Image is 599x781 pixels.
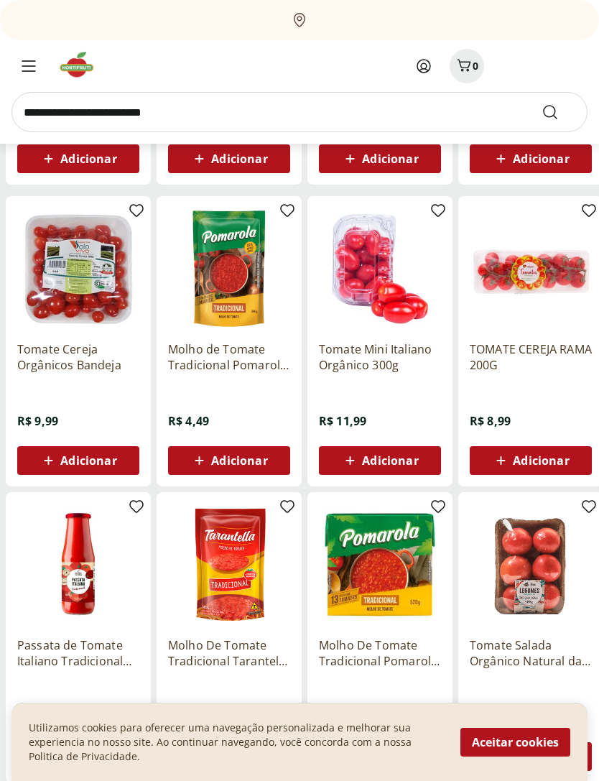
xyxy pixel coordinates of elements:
button: Adicionar [168,144,290,173]
span: Adicionar [513,455,569,466]
a: Tomate Cereja Orgânicos Bandeja [17,341,139,373]
span: Adicionar [60,455,116,466]
a: Tomate Salada Orgânico Natural da Terra 500g [470,637,592,669]
span: 0 [473,59,478,73]
span: R$ 9,99 [17,413,58,429]
img: Molho De Tomate Tradicional Tarantella 300g [168,504,290,626]
span: Adicionar [362,153,418,165]
span: Adicionar [60,153,116,165]
span: R$ 8,99 [470,413,511,429]
a: Tomate Mini Italiano Orgânico 300g [319,341,441,373]
span: R$ 11,99 [319,413,366,429]
a: Passata de Tomate Italiano Tradicional Natural da Terra 680g [17,637,139,669]
img: Tomate Salada Orgânico Natural da Terra 500g [470,504,592,626]
span: Adicionar [362,455,418,466]
button: Adicionar [168,446,290,475]
img: Tomate Cereja Orgânicos Bandeja [17,208,139,330]
a: TOMATE CEREJA RAMA 200G [470,341,592,373]
img: Molho De Tomate Tradicional Pomarola Caixa 520G [319,504,441,626]
p: Utilizamos cookies para oferecer uma navegação personalizada e melhorar sua experiencia no nosso ... [29,721,443,764]
button: Adicionar [470,144,592,173]
button: Carrinho [450,49,484,83]
a: Molho De Tomate Tradicional Pomarola Caixa 520G [319,637,441,669]
img: TOMATE CEREJA RAMA 200G [470,208,592,330]
span: Adicionar [211,153,267,165]
img: Tomate Mini Italiano Orgânico 300g [319,208,441,330]
button: Adicionar [17,446,139,475]
input: search [11,92,588,132]
button: Adicionar [470,446,592,475]
a: Molho de Tomate Tradicional Pomarola Sache 300g [168,341,290,373]
button: Adicionar [319,446,441,475]
button: Adicionar [319,144,441,173]
button: Submit Search [542,103,576,121]
span: Adicionar [513,153,569,165]
span: R$ 4,49 [168,413,209,429]
a: Molho De Tomate Tradicional Tarantella 300g [168,637,290,669]
img: Passata de Tomate Italiano Tradicional Natural da Terra 680g [17,504,139,626]
button: Adicionar [17,144,139,173]
img: Molho de Tomate Tradicional Pomarola Sache 300g [168,208,290,330]
span: Adicionar [211,455,267,466]
button: Aceitar cookies [460,728,570,757]
button: Menu [11,49,46,83]
img: Hortifruti [57,50,106,79]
